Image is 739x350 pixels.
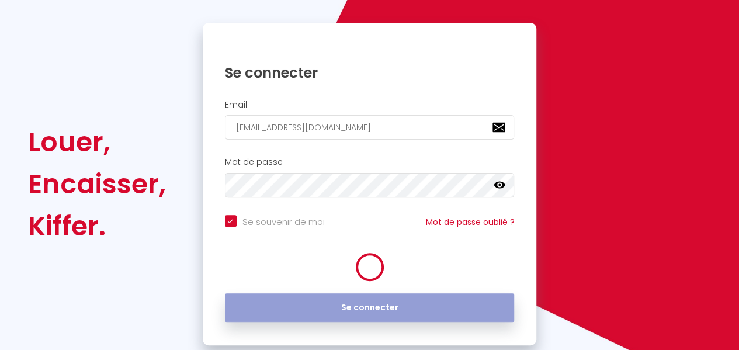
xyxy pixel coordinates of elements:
h2: Email [225,100,515,110]
button: Ouvrir le widget de chat LiveChat [9,5,44,40]
h2: Mot de passe [225,157,515,167]
div: Louer, [28,121,166,163]
h1: Se connecter [225,64,515,82]
div: Encaisser, [28,163,166,205]
div: Kiffer. [28,205,166,247]
a: Mot de passe oublié ? [425,216,514,228]
button: Se connecter [225,293,515,323]
input: Ton Email [225,115,515,140]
